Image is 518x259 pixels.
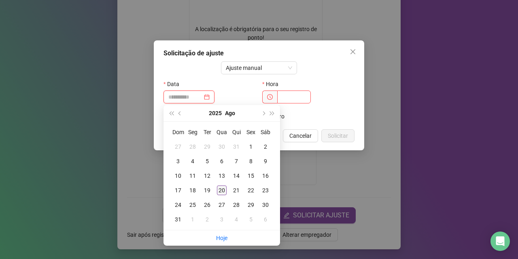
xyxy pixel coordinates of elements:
td: 2025-08-04 [185,154,200,168]
div: 28 [188,142,197,152]
div: 12 [202,171,212,181]
div: 21 [231,185,241,195]
td: 2025-09-02 [200,212,214,227]
td: 2025-08-23 [258,183,273,198]
td: 2025-08-07 [229,154,244,168]
td: 2025-08-31 [171,212,185,227]
label: Hora [262,78,284,91]
button: Solicitar [321,129,355,142]
td: 2025-08-18 [185,183,200,198]
span: close [350,48,356,55]
button: prev-year [176,105,185,121]
div: 22 [246,185,256,195]
div: 27 [173,142,183,152]
div: 2 [202,215,212,224]
div: 13 [217,171,227,181]
a: Hoje [216,235,227,241]
td: 2025-08-29 [244,198,258,212]
td: 2025-08-02 [258,139,273,154]
td: 2025-08-25 [185,198,200,212]
td: 2025-08-28 [229,198,244,212]
td: 2025-08-11 [185,168,200,183]
td: 2025-08-26 [200,198,214,212]
div: 29 [246,200,256,210]
div: 5 [202,156,212,166]
div: 24 [173,200,183,210]
div: 6 [261,215,270,224]
div: 5 [246,215,256,224]
td: 2025-08-12 [200,168,214,183]
td: 2025-08-08 [244,154,258,168]
td: 2025-08-05 [200,154,214,168]
td: 2025-09-06 [258,212,273,227]
div: 28 [231,200,241,210]
div: 30 [217,142,227,152]
div: 11 [188,171,197,181]
td: 2025-09-01 [185,212,200,227]
td: 2025-08-30 [258,198,273,212]
div: 2 [261,142,270,152]
td: 2025-08-16 [258,168,273,183]
button: super-prev-year [167,105,176,121]
div: 3 [173,156,183,166]
div: 16 [261,171,270,181]
div: 7 [231,156,241,166]
td: 2025-07-30 [214,139,229,154]
th: Dom [171,125,185,139]
td: 2025-08-19 [200,183,214,198]
div: 31 [231,142,241,152]
div: 4 [188,156,197,166]
td: 2025-08-03 [171,154,185,168]
button: super-next-year [268,105,277,121]
td: 2025-07-29 [200,139,214,154]
span: Ajuste manual [226,62,293,74]
div: 14 [231,171,241,181]
td: 2025-08-09 [258,154,273,168]
div: 4 [231,215,241,224]
label: Data [163,78,185,91]
div: 3 [217,215,227,224]
td: 2025-08-27 [214,198,229,212]
td: 2025-08-20 [214,183,229,198]
span: Cancelar [289,131,312,140]
div: 15 [246,171,256,181]
div: 6 [217,156,227,166]
button: Cancelar [283,129,318,142]
td: 2025-08-17 [171,183,185,198]
div: 1 [246,142,256,152]
td: 2025-08-13 [214,168,229,183]
td: 2025-07-27 [171,139,185,154]
td: 2025-08-10 [171,168,185,183]
div: 9 [261,156,270,166]
button: next-year [259,105,267,121]
div: 26 [202,200,212,210]
div: 18 [188,185,197,195]
td: 2025-07-31 [229,139,244,154]
td: 2025-08-21 [229,183,244,198]
td: 2025-08-24 [171,198,185,212]
div: 29 [202,142,212,152]
th: Sex [244,125,258,139]
td: 2025-08-06 [214,154,229,168]
div: 19 [202,185,212,195]
th: Ter [200,125,214,139]
button: year panel [209,105,222,121]
span: clock-circle [267,94,273,100]
th: Qui [229,125,244,139]
div: 20 [217,185,227,195]
td: 2025-08-01 [244,139,258,154]
div: 17 [173,185,183,195]
div: 27 [217,200,227,210]
div: Solicitação de ajuste [163,48,355,58]
td: 2025-09-03 [214,212,229,227]
td: 2025-08-15 [244,168,258,183]
td: 2025-08-14 [229,168,244,183]
th: Seg [185,125,200,139]
div: 1 [188,215,197,224]
div: 8 [246,156,256,166]
button: month panel [225,105,235,121]
div: 25 [188,200,197,210]
td: 2025-07-28 [185,139,200,154]
button: Close [346,45,359,58]
td: 2025-09-04 [229,212,244,227]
